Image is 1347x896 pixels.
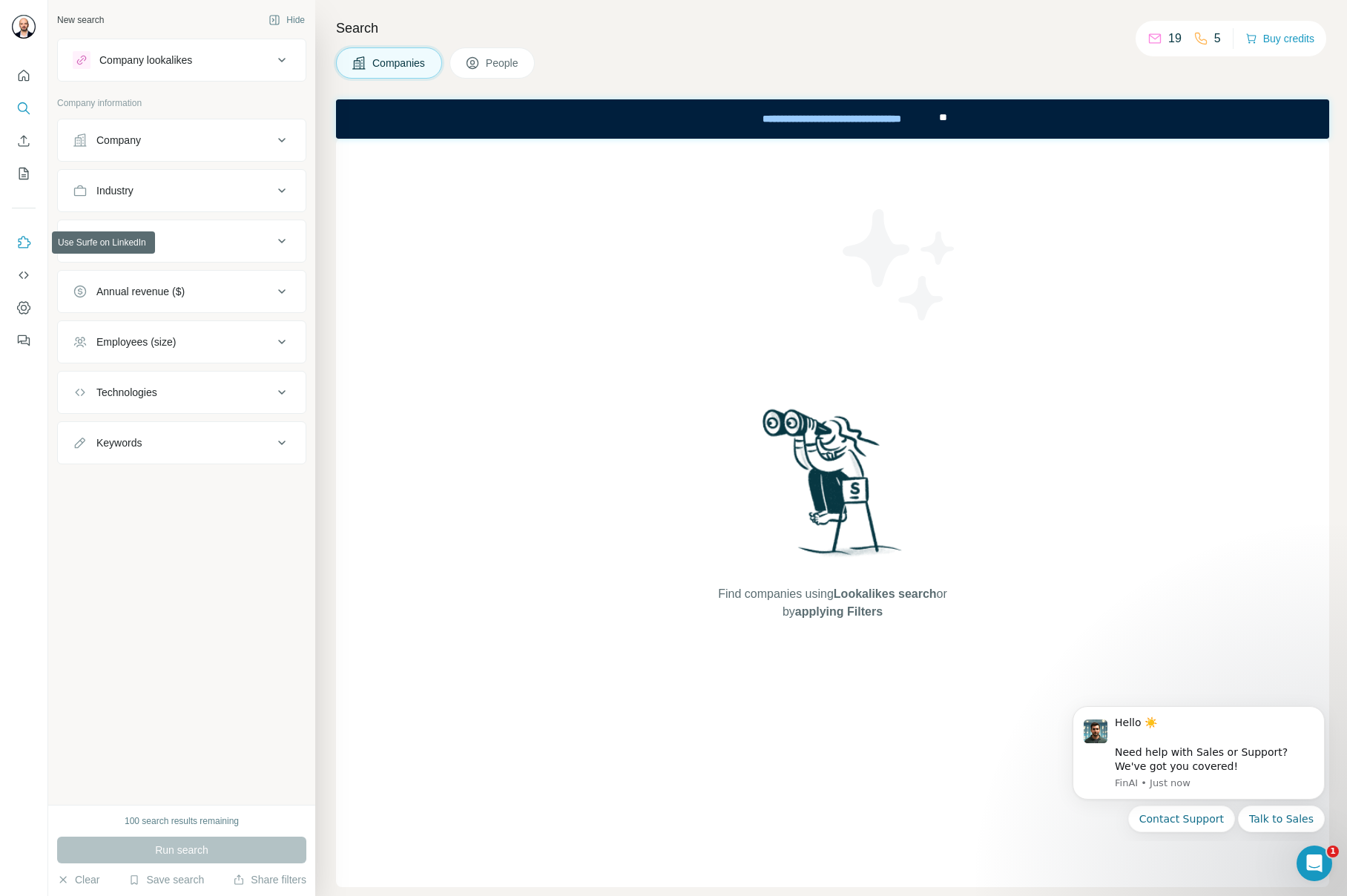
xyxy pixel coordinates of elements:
img: Surfe Illustration - Stars [833,198,966,332]
div: HQ location [96,234,151,248]
button: HQ location [58,223,306,259]
h4: Search [336,18,1329,39]
p: 19 [1168,30,1182,47]
button: Save search [128,872,204,887]
button: Keywords [58,425,306,461]
span: Lookalikes search [834,587,937,600]
button: My lists [12,160,36,187]
div: Employees (size) [96,335,176,349]
img: Avatar [12,15,36,39]
div: 100 search results remaining [125,814,239,828]
button: Share filters [233,872,306,887]
button: Hide [258,9,315,31]
button: Search [12,95,36,122]
button: Company lookalikes [58,42,306,78]
button: Technologies [58,375,306,410]
button: Company [58,122,306,158]
span: Companies [372,56,427,70]
div: Company lookalikes [99,53,192,67]
div: Keywords [96,435,142,450]
span: 1 [1327,846,1339,857]
button: Use Surfe on LinkedIn [12,229,36,256]
span: Find companies using or by [714,585,951,621]
div: New search [57,13,104,27]
button: Clear [57,872,99,887]
button: Enrich CSV [12,128,36,154]
button: Employees (size) [58,324,306,360]
span: applying Filters [795,605,883,618]
span: People [486,56,520,70]
button: Dashboard [12,294,36,321]
div: Technologies [96,385,157,400]
p: Company information [57,96,306,110]
div: Company [96,133,141,148]
iframe: Banner [336,99,1329,139]
button: Feedback [12,327,36,354]
div: Industry [96,183,134,198]
iframe: Intercom live chat [1297,846,1332,881]
button: Quick start [12,62,36,89]
button: Use Surfe API [12,262,36,289]
button: Buy credits [1245,28,1314,49]
button: Annual revenue ($) [58,274,306,309]
div: Annual revenue ($) [96,284,185,299]
button: Industry [58,173,306,208]
p: 5 [1214,30,1221,47]
img: Surfe Illustration - Woman searching with binoculars [756,405,910,570]
iframe: Intercom notifications message [1050,693,1347,841]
